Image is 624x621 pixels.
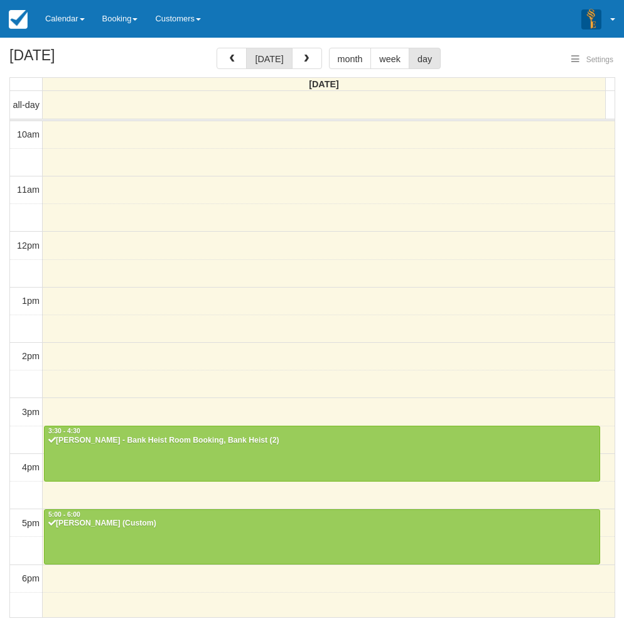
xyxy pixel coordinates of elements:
span: 1pm [22,296,40,306]
span: 2pm [22,351,40,361]
span: 12pm [17,240,40,251]
a: 3:30 - 4:30[PERSON_NAME] - Bank Heist Room Booking, Bank Heist (2) [44,426,600,481]
span: 3pm [22,407,40,417]
button: month [329,48,372,69]
span: 3:30 - 4:30 [48,428,80,435]
button: [DATE] [246,48,292,69]
img: checkfront-main-nav-mini-logo.png [9,10,28,29]
h2: [DATE] [9,48,168,71]
span: 5pm [22,518,40,528]
span: 5:00 - 6:00 [48,511,80,518]
span: Settings [586,55,613,64]
button: Settings [564,51,621,69]
img: A3 [581,9,601,29]
span: 6pm [22,573,40,583]
button: week [370,48,409,69]
span: [DATE] [309,79,339,89]
div: [PERSON_NAME] (Custom) [48,519,596,529]
span: 10am [17,129,40,139]
a: 5:00 - 6:00[PERSON_NAME] (Custom) [44,509,600,564]
span: all-day [13,100,40,110]
span: 11am [17,185,40,195]
button: day [409,48,441,69]
span: 4pm [22,462,40,472]
div: [PERSON_NAME] - Bank Heist Room Booking, Bank Heist (2) [48,436,596,446]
